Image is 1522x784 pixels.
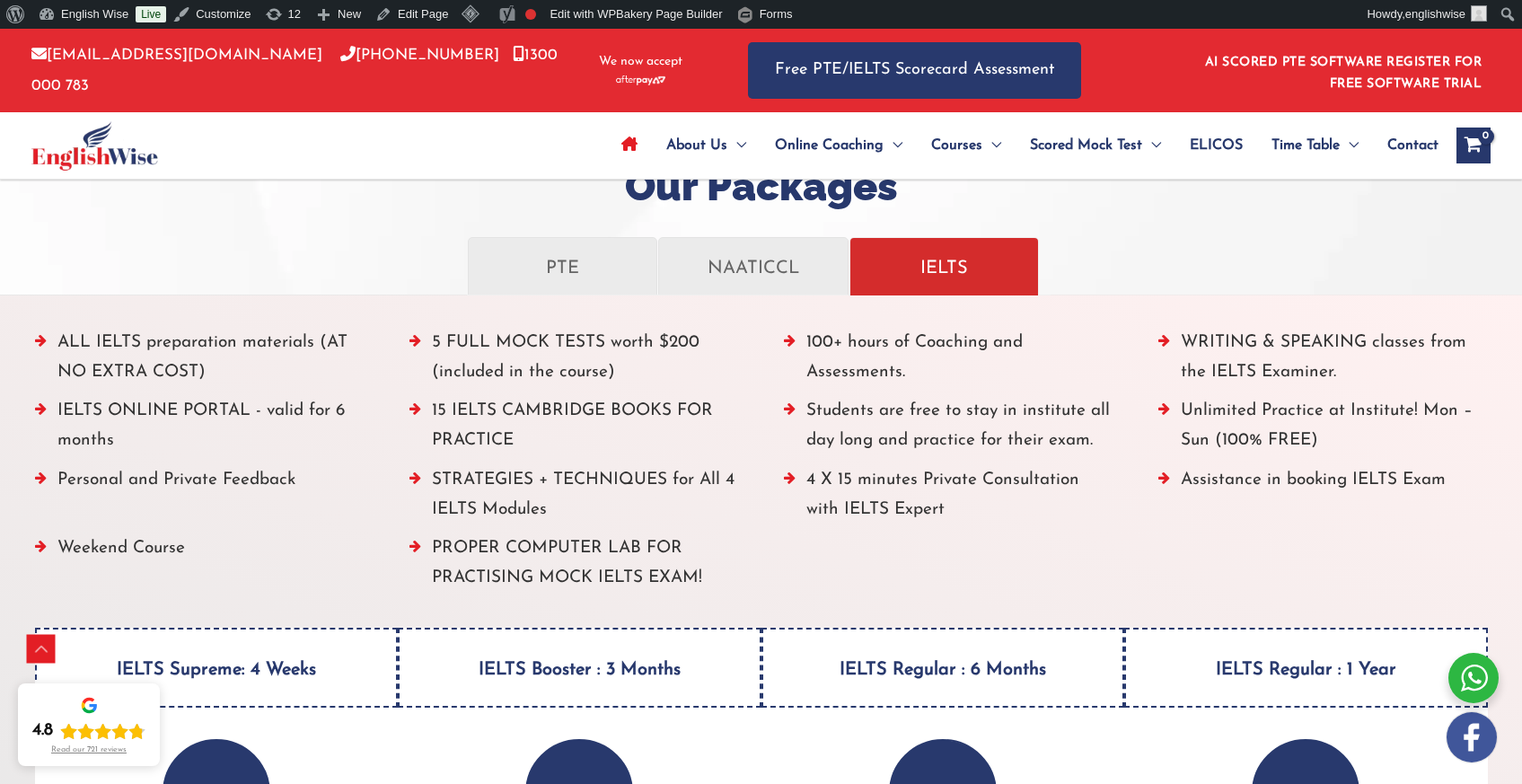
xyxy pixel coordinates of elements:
[1175,114,1257,177] a: ELICOS
[917,114,1016,177] a: CoursesMenu Toggle
[1158,396,1488,465] li: Unlimited Practice at Institute! Mon – Sun (100% FREE)
[784,465,1113,534] li: 4 X 15 minutes Private Consultation with IELTS Expert
[340,48,499,63] a: [PHONE_NUMBER]
[1405,7,1465,21] span: englishwise
[35,465,365,534] li: Personal and Private Feedback
[1030,114,1142,177] span: Scored Mock Test
[31,48,322,63] a: [EMAIL_ADDRESS][DOMAIN_NAME]
[1142,114,1161,177] span: Menu Toggle
[607,114,1438,177] nav: Site Navigation: Main Menu
[32,720,53,742] div: 4.8
[1194,41,1491,100] aside: Header Widget 1
[884,114,902,177] span: Menu Toggle
[1340,114,1359,177] span: Menu Toggle
[1373,114,1438,177] a: Contact
[31,48,558,92] a: 1300 000 783
[35,628,399,708] h4: IELTS Supreme: 4 Weeks
[1257,114,1373,177] a: Time TableMenu Toggle
[1456,128,1491,163] a: View Shopping Cart, empty
[487,251,638,282] p: PTE
[931,114,982,177] span: Courses
[775,114,884,177] span: Online Coaching
[666,114,727,177] span: About Us
[1124,628,1488,708] h4: IELTS Regular : 1 Year
[35,396,365,465] li: IELTS ONLINE PORTAL - valid for 6 months
[398,628,761,708] h4: IELTS Booster : 3 Months
[525,9,536,20] div: Focus keyphrase not set
[599,53,682,71] span: We now accept
[1471,5,1487,22] img: ashok kumar
[1158,465,1488,534] li: Assistance in booking IELTS Exam
[35,328,365,397] li: ALL IELTS preparation materials (AT NO EXTRA COST)
[1447,712,1497,762] img: white-facebook.png
[1190,114,1243,177] span: ELICOS
[136,6,166,22] a: Live
[677,251,829,282] p: NAATICCL
[761,114,917,177] a: Online CoachingMenu Toggle
[652,114,761,177] a: About UsMenu Toggle
[982,114,1001,177] span: Menu Toggle
[409,396,739,465] li: 15 IELTS CAMBRIDGE BOOKS FOR PRACTICE
[1271,114,1340,177] span: Time Table
[409,465,739,534] li: STRATEGIES + TECHNIQUES for All 4 IELTS Modules
[409,533,739,603] li: PROPER COMPUTER LAB FOR PRACTISING MOCK IELTS EXAM!
[761,628,1125,708] h4: IELTS Regular : 6 Months
[784,328,1113,397] li: 100+ hours of Coaching and Assessments.
[32,720,145,742] div: Rating: 4.8 out of 5
[1016,114,1175,177] a: Scored Mock TestMenu Toggle
[784,396,1113,465] li: Students are free to stay in institute all day long and practice for their exam.
[51,745,127,755] div: Read our 721 reviews
[727,114,746,177] span: Menu Toggle
[409,328,739,397] li: 5 FULL MOCK TESTS worth $200 (included in the course)
[748,42,1081,99] a: Free PTE/IELTS Scorecard Assessment
[31,121,158,171] img: cropped-ew-logo
[35,533,365,603] li: Weekend Course
[1158,328,1488,397] li: WRITING & SPEAKING classes from the IELTS Examiner.
[1387,114,1438,177] span: Contact
[616,75,665,85] img: Afterpay-Logo
[868,251,1020,282] p: IELTS
[1205,56,1482,91] a: AI SCORED PTE SOFTWARE REGISTER FOR FREE SOFTWARE TRIAL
